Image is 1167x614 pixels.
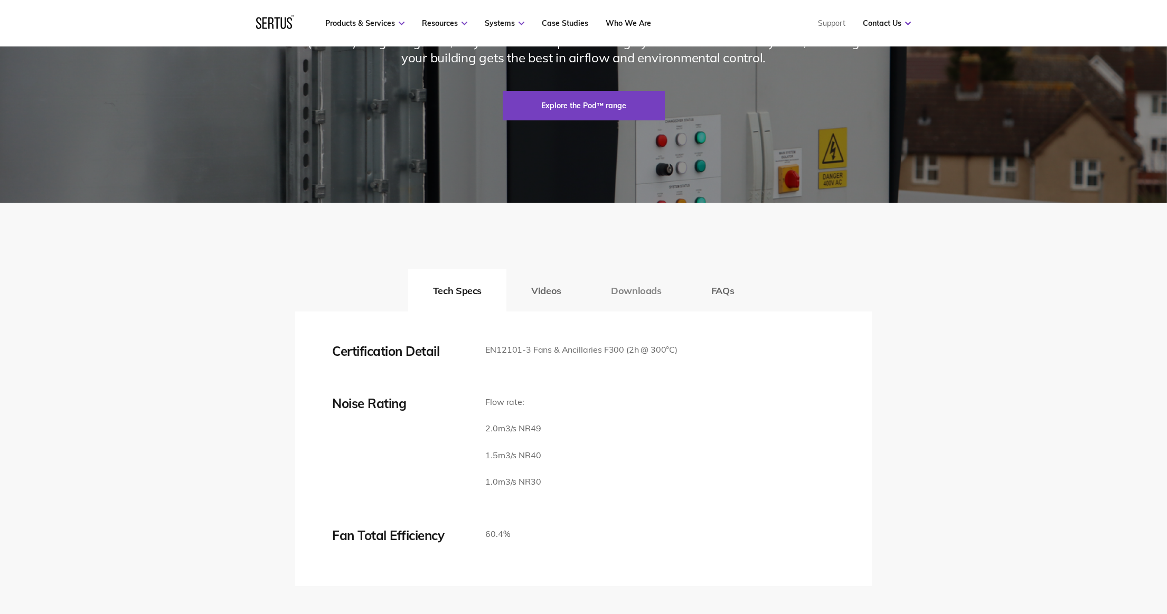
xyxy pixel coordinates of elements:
[863,18,911,28] a: Contact Us
[485,527,510,541] p: 60.4%
[485,423,541,433] span: 2.0m3/s NR49
[485,476,541,487] span: 1.0m3/s NR30
[666,344,669,355] span: °
[977,492,1167,614] iframe: Chat Widget
[485,18,524,28] a: Systems
[422,18,467,28] a: Resources
[325,18,404,28] a: Products & Services
[542,18,588,28] a: Case Studies
[586,269,686,311] button: Downloads
[332,343,469,359] div: Certification Detail
[485,450,541,460] span: 1.5m3/s NR40
[506,269,586,311] button: Videos
[332,527,469,543] div: Fan Total Efficiency
[332,395,469,411] div: Noise Rating
[818,18,845,28] a: Support
[669,344,677,355] span: C)
[485,344,666,355] span: EN12101-3 Fans & Ancillaries F300 (2h @ 300
[485,396,524,407] span: Flow rate:
[686,269,759,311] button: FAQs
[503,91,665,120] a: Explore the Pod™ range
[606,18,651,28] a: Who We Are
